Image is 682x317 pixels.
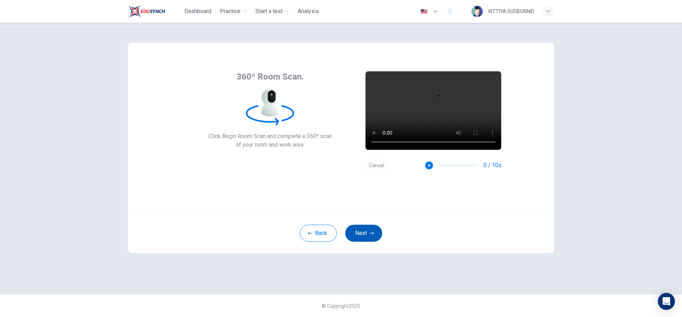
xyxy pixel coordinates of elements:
[471,6,483,17] img: Profile picture
[184,7,211,16] span: Dashboard
[255,7,283,16] span: Start a test
[182,5,214,18] button: Dashboard
[253,5,292,18] button: Start a test
[345,225,382,242] button: Next
[217,5,250,18] button: Practice
[298,7,319,16] span: Analysis
[128,4,182,18] a: Train Test logo
[209,132,332,141] span: Click Begin Room Scan and complete a 360º scan
[483,161,502,170] span: 0 / 10s
[300,225,337,242] button: Back
[220,7,240,16] span: Practice
[488,7,534,16] div: KITTIYA SUDBORNID
[322,303,360,309] span: © Copyright 2025
[420,9,428,14] img: en
[237,71,304,82] span: 360º Room Scan.
[658,293,675,310] div: Open Intercom Messenger
[295,5,322,18] button: Analysis
[365,159,388,173] button: Cancel
[128,4,165,18] img: Train Test logo
[209,141,332,149] span: of your room and work area.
